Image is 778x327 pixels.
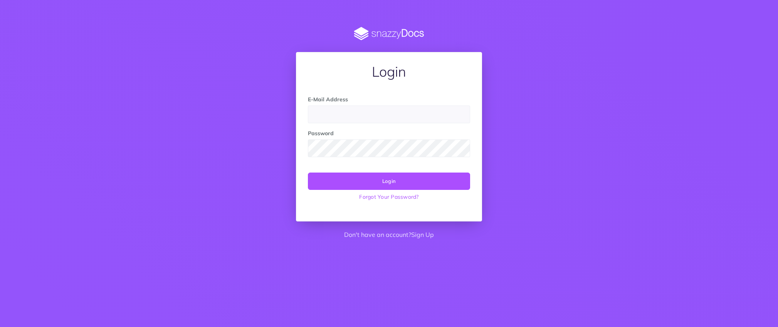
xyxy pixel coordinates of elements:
[308,129,334,138] label: Password
[308,190,470,204] a: Forgot Your Password?
[308,95,348,104] label: E-Mail Address
[296,27,482,40] img: SnazzyDocs Logo
[296,230,482,240] p: Don't have an account?
[308,64,470,79] h1: Login
[308,173,470,189] button: Login
[411,231,434,238] a: Sign Up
